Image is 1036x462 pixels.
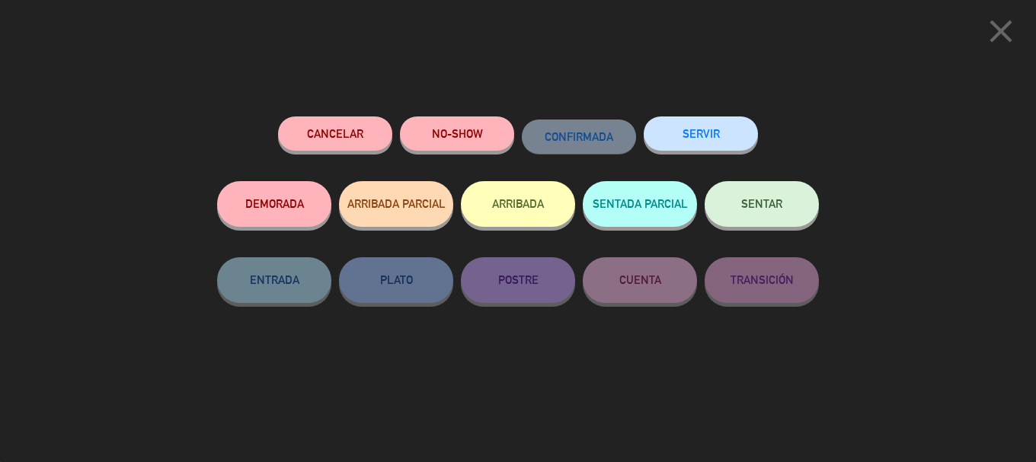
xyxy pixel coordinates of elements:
[461,181,575,227] button: ARRIBADA
[741,197,782,210] span: SENTAR
[705,257,819,303] button: TRANSICIÓN
[278,116,392,151] button: Cancelar
[545,130,613,143] span: CONFIRMADA
[339,257,453,303] button: PLATO
[583,257,697,303] button: CUENTA
[217,257,331,303] button: ENTRADA
[347,197,446,210] span: ARRIBADA PARCIAL
[705,181,819,227] button: SENTAR
[217,181,331,227] button: DEMORADA
[977,11,1025,56] button: close
[583,181,697,227] button: SENTADA PARCIAL
[982,12,1020,50] i: close
[644,116,758,151] button: SERVIR
[339,181,453,227] button: ARRIBADA PARCIAL
[400,116,514,151] button: NO-SHOW
[461,257,575,303] button: POSTRE
[522,119,636,154] button: CONFIRMADA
